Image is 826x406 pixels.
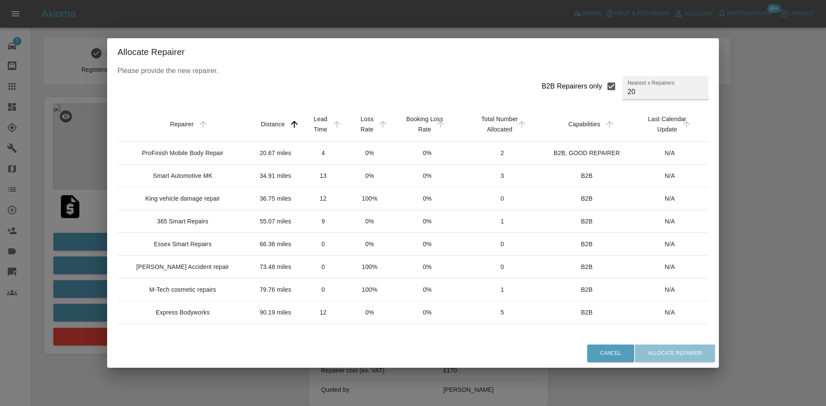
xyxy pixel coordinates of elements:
[347,301,393,324] td: 0%
[157,217,208,226] div: 365 Smart Repairs
[251,142,300,165] td: 20.67 miles
[142,149,223,157] div: ProFinish Mobile Body Repair
[631,256,709,278] td: N/A
[300,187,347,210] td: 12
[393,142,462,165] td: 0%
[393,233,462,256] td: 0%
[347,278,393,301] td: 100%
[406,116,443,133] div: Booking Loss Rate
[300,233,347,256] td: 0
[149,285,216,294] div: M-Tech cosmetic repairs
[462,324,542,347] td: 11
[300,142,347,165] td: 4
[361,116,373,133] div: Loss Rate
[117,66,708,76] p: Please provide the new repairer.
[587,345,634,362] button: Cancel
[542,142,631,165] td: B2B, GOOD REPAIRER
[261,121,285,128] div: Distance
[542,233,631,256] td: B2B
[300,278,347,301] td: 0
[542,187,631,210] td: B2B
[393,187,462,210] td: 0%
[107,38,718,66] h2: Allocate Repairer
[631,301,709,324] td: N/A
[542,81,602,92] div: B2B Repairers only
[628,79,675,86] label: Nearest x Repairers
[631,324,709,347] td: N/A
[153,171,213,180] div: Smart Automotive MK
[156,308,210,317] div: Express Bodyworks
[251,324,300,347] td: 91.54 miles
[631,187,709,210] td: N/A
[347,142,393,165] td: 0%
[462,142,542,165] td: 2
[393,165,462,187] td: 0%
[462,278,542,301] td: 1
[462,301,542,324] td: 5
[393,210,462,233] td: 0%
[631,210,709,233] td: N/A
[251,210,300,233] td: 55.07 miles
[393,278,462,301] td: 0%
[251,301,300,324] td: 90.19 miles
[462,165,542,187] td: 3
[300,165,347,187] td: 13
[542,165,631,187] td: B2B
[648,116,686,133] div: Last Calendar Update
[631,142,709,165] td: N/A
[300,256,347,278] td: 0
[462,256,542,278] td: 0
[542,301,631,324] td: B2B
[393,301,462,324] td: 0%
[300,301,347,324] td: 12
[568,121,600,128] div: Capabilities
[631,278,709,301] td: N/A
[462,233,542,256] td: 0
[136,263,229,271] div: [PERSON_NAME] Accident repair
[347,233,393,256] td: 0%
[462,210,542,233] td: 1
[251,256,300,278] td: 73.48 miles
[170,121,194,128] div: Repairer
[314,116,327,133] div: Lead Time
[347,324,393,347] td: 0%
[300,324,347,347] td: 13
[251,233,300,256] td: 66.36 miles
[542,210,631,233] td: B2B
[481,116,518,133] div: Total Number Allocated
[251,165,300,187] td: 34.91 miles
[542,256,631,278] td: B2B
[347,165,393,187] td: 0%
[300,210,347,233] td: 9
[462,187,542,210] td: 0
[251,278,300,301] td: 79.76 miles
[542,324,631,347] td: B2B
[631,165,709,187] td: N/A
[393,256,462,278] td: 0%
[631,233,709,256] td: N/A
[347,256,393,278] td: 100%
[145,194,220,203] div: King vehicle damage repair
[347,187,393,210] td: 100%
[251,187,300,210] td: 36.75 miles
[542,278,631,301] td: B2B
[347,210,393,233] td: 0%
[154,240,211,248] div: Essex Smart Repairs
[393,324,462,347] td: 0%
